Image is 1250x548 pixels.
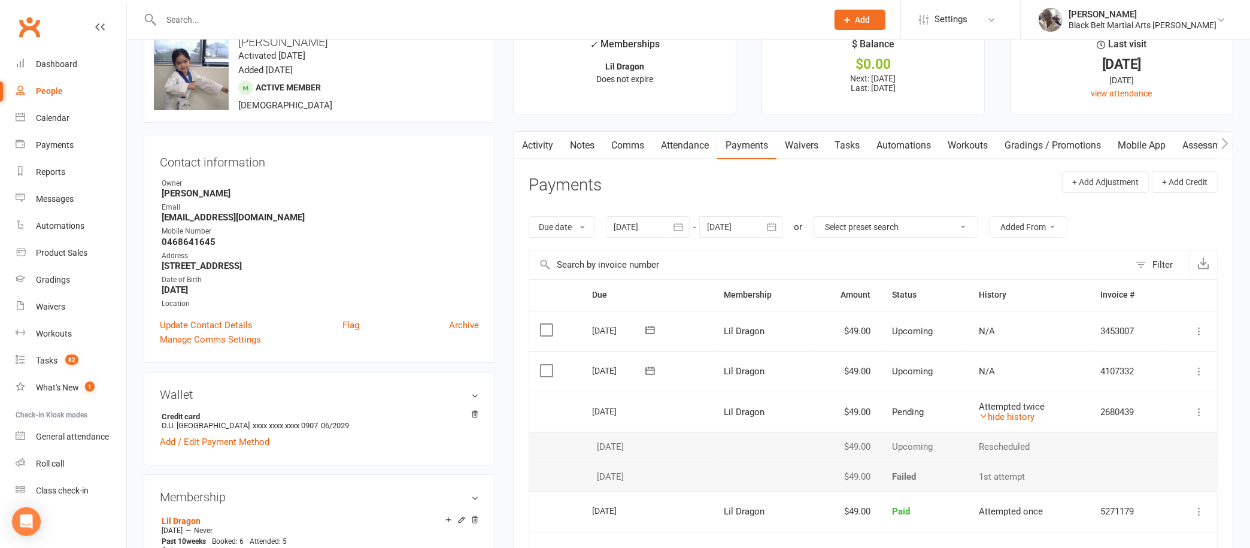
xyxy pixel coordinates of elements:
[810,392,882,432] td: $49.00
[16,213,126,240] a: Automations
[935,6,967,33] span: Settings
[154,35,485,49] h3: [PERSON_NAME]
[36,194,74,204] div: Messages
[989,216,1067,238] button: Added From
[238,100,332,111] span: [DEMOGRAPHIC_DATA]
[449,318,479,332] a: Archive
[794,220,802,234] div: or
[16,423,126,450] a: General attendance kiosk mode
[162,202,479,213] div: Email
[968,280,1090,310] th: History
[16,267,126,293] a: Gradings
[162,516,201,526] a: Lil Dragon
[162,188,479,199] strong: [PERSON_NAME]
[16,132,126,159] a: Payments
[596,74,653,84] span: Does not expire
[1069,9,1216,20] div: [PERSON_NAME]
[162,178,479,189] div: Owner
[160,388,479,401] h3: Wallet
[1039,8,1063,32] img: thumb_image1542407505.png
[85,382,95,392] span: 1
[979,506,1043,517] span: Attempted once
[162,298,479,310] div: Location
[773,58,973,71] div: $0.00
[590,37,660,59] div: Memberships
[1175,132,1248,159] a: Assessments
[16,320,126,347] a: Workouts
[36,86,63,96] div: People
[562,132,603,159] a: Notes
[1097,37,1146,58] div: Last visit
[36,140,74,150] div: Payments
[581,280,713,310] th: Due
[892,366,933,377] span: Upcoming
[12,507,41,536] div: Open Intercom Messenger
[36,356,57,365] div: Tasks
[869,132,940,159] a: Automations
[653,132,717,159] a: Attendance
[1090,351,1167,392] td: 4107332
[160,151,479,169] h3: Contact information
[810,311,882,352] td: $49.00
[1090,280,1167,310] th: Invoice #
[16,240,126,267] a: Product Sales
[36,329,72,338] div: Workouts
[724,407,764,417] span: Lil Dragon
[892,506,910,517] span: Paid
[592,472,702,482] div: [DATE]
[1110,132,1175,159] a: Mobile App
[157,11,819,28] input: Search...
[159,526,479,535] div: —
[1091,89,1152,98] a: view attendance
[773,74,973,93] p: Next: [DATE] Last: [DATE]
[592,361,647,380] div: [DATE]
[717,132,776,159] a: Payments
[529,216,595,238] button: Due date
[162,274,479,286] div: Date of Birth
[810,462,882,492] td: $49.00
[592,442,702,452] div: [DATE]
[968,462,1090,492] td: 1st attempt
[256,83,321,92] span: Active member
[1152,171,1218,193] button: + Add Credit
[1152,258,1173,272] div: Filter
[16,293,126,320] a: Waivers
[160,318,253,332] a: Update Contact Details
[65,355,78,365] span: 82
[162,226,479,237] div: Mobile Number
[160,410,479,432] li: D.U. [GEOGRAPHIC_DATA]
[881,432,968,462] td: Upcoming
[36,383,79,392] div: What's New
[713,280,809,310] th: Membership
[162,526,183,535] span: [DATE]
[160,332,261,347] a: Manage Comms Settings
[36,59,77,69] div: Dashboard
[940,132,997,159] a: Workouts
[1130,250,1189,279] button: Filter
[892,407,924,417] span: Pending
[36,167,65,177] div: Reports
[154,35,229,110] img: image1754712829.png
[852,37,894,58] div: $ Balance
[810,280,882,310] th: Amount
[36,302,65,311] div: Waivers
[855,15,870,25] span: Add
[36,486,89,495] div: Class check-in
[1090,491,1167,532] td: 5271179
[16,51,126,78] a: Dashboard
[16,186,126,213] a: Messages
[810,432,882,462] td: $49.00
[529,250,1130,279] input: Search by invoice number
[529,176,602,195] h3: Payments
[342,318,359,332] a: Flag
[1090,392,1167,432] td: 2680439
[592,402,647,420] div: [DATE]
[36,432,109,441] div: General attendance
[162,250,479,262] div: Address
[835,10,885,30] button: Add
[36,221,84,231] div: Automations
[36,275,70,284] div: Gradings
[1090,311,1167,352] td: 3453007
[36,248,87,258] div: Product Sales
[321,421,349,430] span: 06/2029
